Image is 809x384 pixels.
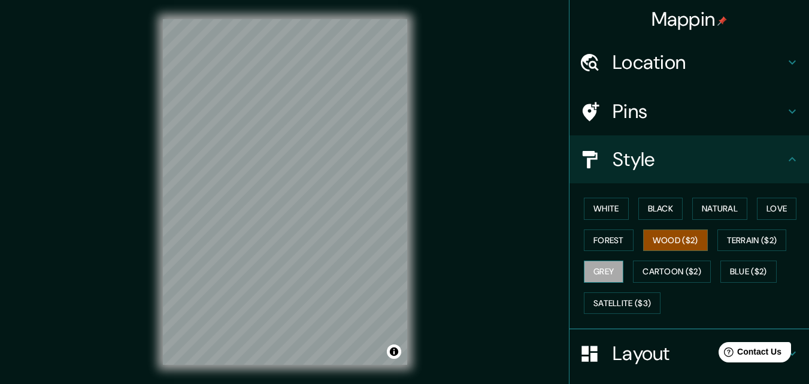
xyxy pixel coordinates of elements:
[613,147,785,171] h4: Style
[569,329,809,377] div: Layout
[720,261,777,283] button: Blue ($2)
[569,38,809,86] div: Location
[613,50,785,74] h4: Location
[757,198,796,220] button: Love
[643,229,708,252] button: Wood ($2)
[613,99,785,123] h4: Pins
[163,19,407,365] canvas: Map
[613,341,785,365] h4: Layout
[584,292,660,315] button: Satellite ($3)
[569,87,809,135] div: Pins
[387,344,401,359] button: Toggle attribution
[569,135,809,183] div: Style
[692,198,747,220] button: Natural
[584,198,629,220] button: White
[638,198,683,220] button: Black
[717,229,787,252] button: Terrain ($2)
[633,261,711,283] button: Cartoon ($2)
[652,7,728,31] h4: Mappin
[584,229,634,252] button: Forest
[584,261,623,283] button: Grey
[702,337,796,371] iframe: Help widget launcher
[717,16,727,26] img: pin-icon.png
